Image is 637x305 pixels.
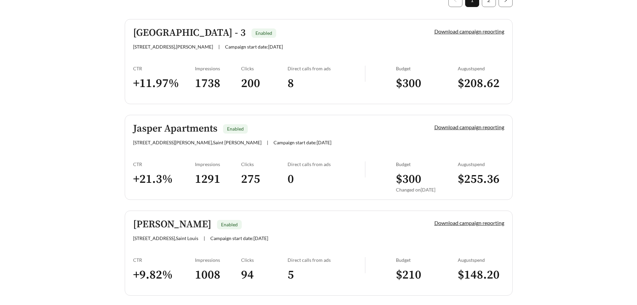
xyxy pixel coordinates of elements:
[133,140,261,145] span: [STREET_ADDRESS][PERSON_NAME] , Saint [PERSON_NAME]
[195,161,241,167] div: Impressions
[133,76,195,91] h3: + 11.97 %
[396,268,458,283] h3: $ 210
[125,19,513,104] a: [GEOGRAPHIC_DATA] - 3Enabled[STREET_ADDRESS],[PERSON_NAME]|Campaign start date:[DATE]Download cam...
[133,66,195,71] div: CTR
[267,140,268,145] span: |
[221,222,238,227] span: Enabled
[396,76,458,91] h3: $ 300
[434,28,504,34] a: Download campaign reporting
[133,27,246,39] h5: [GEOGRAPHIC_DATA] - 3
[458,76,504,91] h3: $ 208.62
[133,235,198,241] span: [STREET_ADDRESS] , Saint Louis
[365,257,365,273] img: line
[133,161,195,167] div: CTR
[195,257,241,263] div: Impressions
[458,268,504,283] h3: $ 148.20
[225,44,283,50] span: Campaign start date: [DATE]
[227,126,244,132] span: Enabled
[288,161,365,167] div: Direct calls from ads
[195,268,241,283] h3: 1008
[288,76,365,91] h3: 8
[396,66,458,71] div: Budget
[365,161,365,177] img: line
[241,257,288,263] div: Clicks
[458,257,504,263] div: August spend
[434,220,504,226] a: Download campaign reporting
[133,44,213,50] span: [STREET_ADDRESS] , [PERSON_NAME]
[288,172,365,187] h3: 0
[218,44,220,50] span: |
[274,140,331,145] span: Campaign start date: [DATE]
[133,268,195,283] h3: + 9.82 %
[396,257,458,263] div: Budget
[255,30,272,36] span: Enabled
[396,187,458,193] div: Changed on [DATE]
[125,211,513,296] a: [PERSON_NAME]Enabled[STREET_ADDRESS],Saint Louis|Campaign start date:[DATE]Download campaign repo...
[133,172,195,187] h3: + 21.3 %
[133,257,195,263] div: CTR
[195,66,241,71] div: Impressions
[195,172,241,187] h3: 1291
[458,161,504,167] div: August spend
[241,172,288,187] h3: 275
[195,76,241,91] h3: 1738
[396,161,458,167] div: Budget
[458,66,504,71] div: August spend
[288,66,365,71] div: Direct calls from ads
[204,235,205,241] span: |
[241,268,288,283] h3: 94
[241,76,288,91] h3: 200
[365,66,365,82] img: line
[133,123,217,134] h5: Jasper Apartments
[458,172,504,187] h3: $ 255.36
[210,235,268,241] span: Campaign start date: [DATE]
[241,161,288,167] div: Clicks
[125,115,513,200] a: Jasper ApartmentsEnabled[STREET_ADDRESS][PERSON_NAME],Saint [PERSON_NAME]|Campaign start date:[DA...
[133,219,211,230] h5: [PERSON_NAME]
[288,268,365,283] h3: 5
[396,172,458,187] h3: $ 300
[434,124,504,130] a: Download campaign reporting
[288,257,365,263] div: Direct calls from ads
[241,66,288,71] div: Clicks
